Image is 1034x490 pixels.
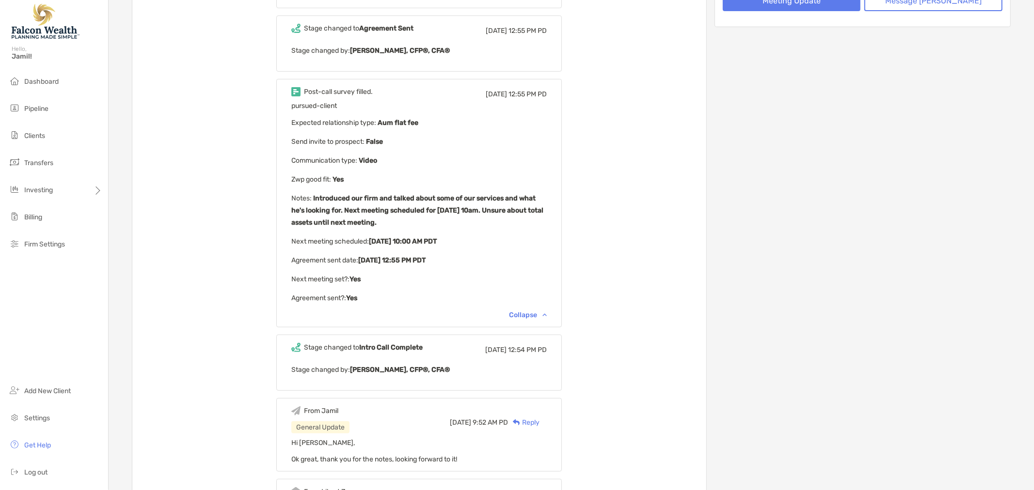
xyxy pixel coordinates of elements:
[9,466,20,477] img: logout icon
[346,294,357,302] b: Yes
[509,90,547,98] span: 12:55 PM PD
[291,136,547,148] p: Send invite to prospect :
[350,275,361,283] b: Yes
[24,132,45,140] span: Clients
[9,129,20,141] img: clients icon
[291,343,301,352] img: Event icon
[291,192,547,229] p: Notes :
[24,159,53,167] span: Transfers
[291,117,547,129] p: Expected relationship type :
[291,154,547,167] p: Communication type :
[9,439,20,450] img: get-help icon
[486,90,507,98] span: [DATE]
[365,138,383,146] b: False
[513,419,520,426] img: Reply icon
[291,173,547,185] p: Zwp good fit :
[12,4,80,39] img: Falcon Wealth Planning Logo
[24,77,59,86] span: Dashboard
[358,256,426,264] b: [DATE] 12:55 PM PDT
[291,292,547,304] p: Agreement sent? :
[291,45,547,57] p: Stage changed by:
[9,384,20,396] img: add_new_client icon
[331,175,344,184] b: Yes
[486,27,507,35] span: [DATE]
[291,194,543,227] b: Introduced our firm and talked about some of our services and what he's looking for. Next meeting...
[24,105,48,113] span: Pipeline
[9,102,20,114] img: pipeline icon
[291,273,547,285] p: Next meeting set? :
[24,468,48,476] span: Log out
[9,211,20,222] img: billing icon
[291,421,350,433] div: General Update
[291,406,301,415] img: Event icon
[350,46,450,55] b: [PERSON_NAME], CFP®, CFA®
[304,343,423,352] div: Stage changed to
[291,364,547,376] p: Stage changed by:
[350,366,450,374] b: [PERSON_NAME], CFP®, CFA®
[9,156,20,168] img: transfers icon
[508,346,547,354] span: 12:54 PM PD
[357,156,377,165] b: Video
[509,27,547,35] span: 12:55 PM PD
[9,75,20,87] img: dashboard icon
[291,24,301,33] img: Event icon
[24,186,53,194] span: Investing
[359,24,414,32] b: Agreement Sent
[304,88,373,96] div: Post-call survey filled.
[291,439,457,463] span: Hi [PERSON_NAME], Ok great, thank you for the notes, looking forward to it!
[24,213,42,221] span: Billing
[485,346,507,354] span: [DATE]
[291,87,301,96] img: Event icon
[24,441,51,449] span: Get Help
[24,387,71,395] span: Add New Client
[9,412,20,423] img: settings icon
[9,238,20,249] img: firm-settings icon
[450,418,471,427] span: [DATE]
[304,24,414,32] div: Stage changed to
[359,343,423,352] b: Intro Call Complete
[12,52,102,61] span: Jamil!
[304,407,338,415] div: From Jamil
[291,235,547,247] p: Next meeting scheduled :
[509,311,547,319] div: Collapse
[291,254,547,266] p: Agreement sent date :
[24,240,65,248] span: Firm Settings
[508,417,540,428] div: Reply
[24,414,50,422] span: Settings
[376,119,418,127] b: Aum flat fee
[542,313,547,316] img: Chevron icon
[9,184,20,195] img: investing icon
[473,418,508,427] span: 9:52 AM PD
[369,237,437,245] b: [DATE] 10:00 AM PDT
[291,102,337,110] span: pursued-client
